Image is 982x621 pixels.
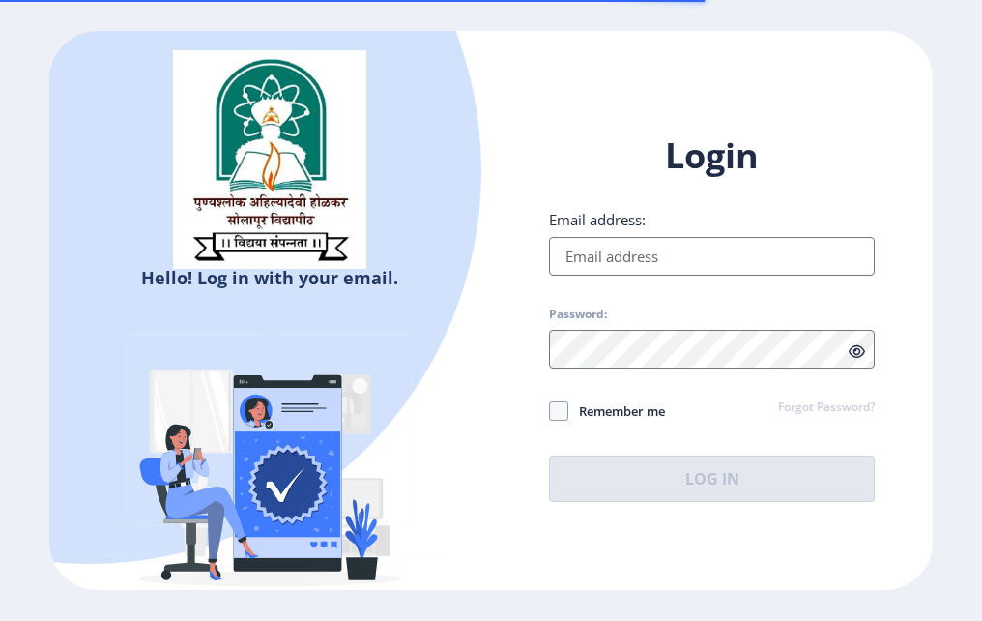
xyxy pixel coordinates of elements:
button: Log In [549,456,875,502]
h1: Login [549,133,875,179]
a: Forgot Password? [778,399,875,417]
span: Remember me [568,399,665,423]
input: Email address [549,237,875,276]
img: sulogo.png [173,50,366,269]
label: Password: [549,307,607,322]
label: Email address: [549,210,646,229]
